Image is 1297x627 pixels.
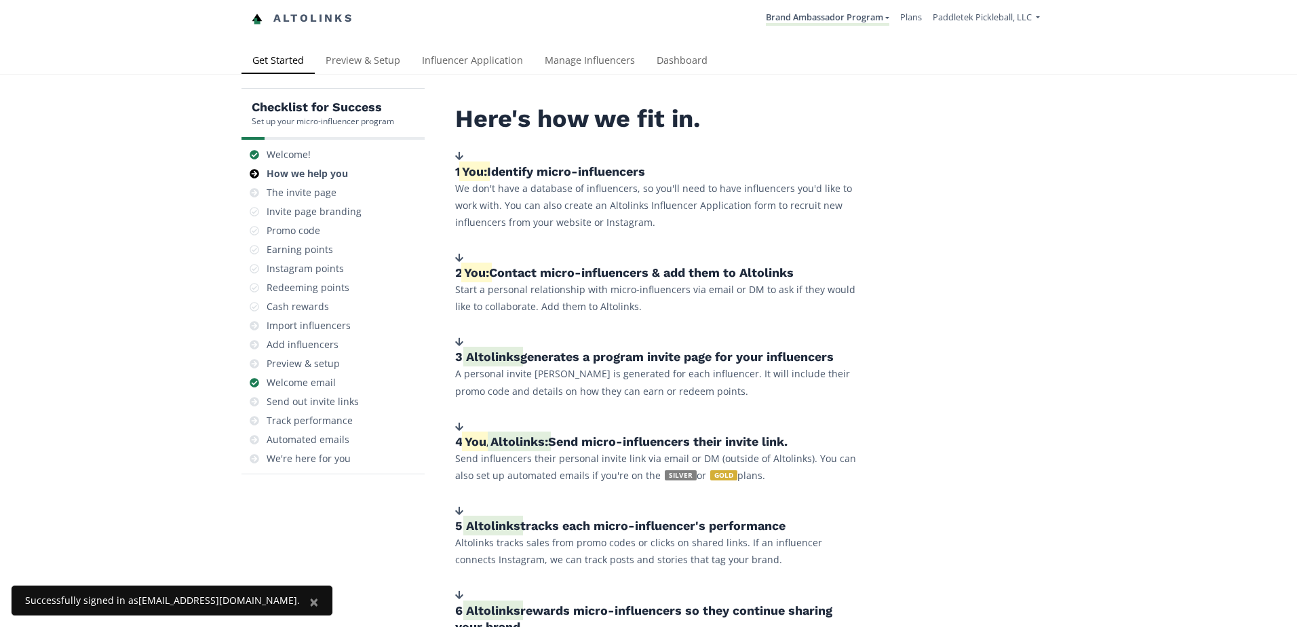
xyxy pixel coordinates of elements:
[241,48,315,75] a: Get Started
[267,452,351,465] div: We're here for you
[267,224,320,237] div: Promo code
[267,205,362,218] div: Invite page branding
[267,243,333,256] div: Earning points
[900,11,922,23] a: Plans
[455,534,862,568] p: Altolinks tracks sales from promo codes or clicks on shared links. If an influencer connects Inst...
[267,262,344,275] div: Instagram points
[455,180,862,231] p: We don't have a database of influencers, so you'll need to have influencers you'd like to work wi...
[267,300,329,313] div: Cash rewards
[933,11,1040,26] a: Paddletek Pickleball, LLC
[267,414,353,427] div: Track performance
[534,48,646,75] a: Manage Influencers
[252,14,263,24] img: favicon-32x32.png
[455,365,862,399] p: A personal invite [PERSON_NAME] is generated for each influencer. It will include their promo cod...
[267,319,351,332] div: Import influencers
[267,357,340,370] div: Preview & setup
[14,14,57,54] iframe: chat widget
[455,349,862,365] h5: 3. generates a program invite page for your influencers
[252,99,394,115] h5: Checklist for Success
[315,48,411,75] a: Preview & Setup
[411,48,534,75] a: Influencer Application
[766,11,889,26] a: Brand Ambassador Program
[267,148,311,161] div: Welcome!
[455,518,862,534] h5: 5. tracks each micro-influencer's performance
[455,281,862,315] p: Start a personal relationship with micro-influencers via email or DM to ask if they would like to...
[267,281,349,294] div: Redeeming points
[466,603,520,617] span: Altolinks
[267,433,349,446] div: Automated emails
[252,7,353,30] a: Altolinks
[490,434,548,449] span: Altolinks:
[706,469,737,482] a: GOLD
[933,11,1032,23] span: Paddletek Pickleball, LLC
[309,590,319,613] span: ×
[296,586,332,618] button: Close
[455,450,862,484] p: Send influencers their personal invite link via email or DM (outside of Altolinks). You can also ...
[455,105,862,133] h2: Here's how we fit in.
[455,164,862,180] h5: 1. Identify micro-influencers
[464,265,489,280] span: You:
[465,434,486,449] span: You
[25,594,300,607] div: Successfully signed in as [EMAIL_ADDRESS][DOMAIN_NAME] .
[661,469,697,482] a: SILVER
[455,265,862,281] h5: 2. Contact micro-influencers & add them to Altolinks
[267,395,359,408] div: Send out invite links
[267,338,338,351] div: Add influencers
[710,470,737,480] span: GOLD
[466,518,520,533] span: Altolinks
[466,349,520,364] span: Altolinks
[267,376,336,389] div: Welcome email
[252,115,394,127] div: Set up your micro-influencer program
[267,186,336,199] div: The invite page
[665,470,697,480] span: SILVER
[646,48,718,75] a: Dashboard
[462,164,487,178] span: You:
[267,167,348,180] div: How we help you
[455,434,862,450] h5: 4. / Send micro-influencers their invite link.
